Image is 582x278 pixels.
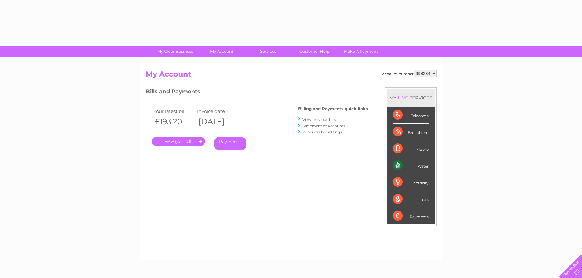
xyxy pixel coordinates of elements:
a: Customer Help [289,46,340,57]
td: Invoice date [196,107,240,115]
div: Water [393,157,429,174]
div: Telecoms [393,107,429,124]
h4: Billing and Payments quick links [298,107,368,111]
a: My Account [196,46,247,57]
a: . [152,137,205,146]
div: Gas [393,191,429,208]
div: MY SERVICES [387,89,435,107]
th: [DATE] [196,115,240,128]
div: Account number [382,70,437,77]
h2: My Account [146,70,437,81]
div: Payments [393,208,429,224]
a: Statement of Accounts [302,124,345,128]
a: Make A Payment [336,46,386,57]
td: Your latest bill [152,107,196,115]
a: View previous bills [302,117,336,122]
div: Broadband [393,124,429,140]
a: Paperless bill settings [302,130,342,134]
th: £193.20 [152,115,196,128]
div: Electricity [393,174,429,191]
a: Pay Here [214,137,246,150]
h3: Bills and Payments [146,87,368,98]
a: My Clear Business [150,46,200,57]
div: LIVE [397,95,409,101]
a: Services [243,46,293,57]
div: Mobile [393,140,429,157]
